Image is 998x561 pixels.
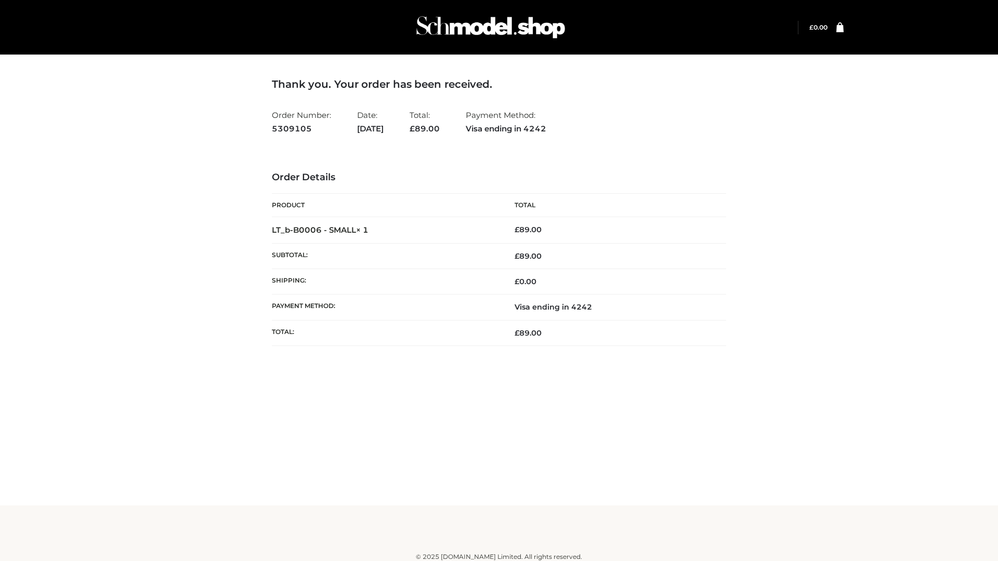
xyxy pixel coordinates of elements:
[499,194,726,217] th: Total
[272,106,331,138] li: Order Number:
[410,106,440,138] li: Total:
[466,122,546,136] strong: Visa ending in 4242
[466,106,546,138] li: Payment Method:
[515,251,519,261] span: £
[515,328,519,338] span: £
[515,277,536,286] bdi: 0.00
[515,225,519,234] span: £
[272,78,726,90] h3: Thank you. Your order has been received.
[515,277,519,286] span: £
[515,251,542,261] span: 89.00
[410,124,440,133] span: 89.00
[272,243,499,269] th: Subtotal:
[515,328,542,338] span: 89.00
[410,124,415,133] span: £
[356,225,369,235] strong: × 1
[809,23,813,31] span: £
[809,23,828,31] a: £0.00
[809,23,828,31] bdi: 0.00
[515,225,542,234] bdi: 89.00
[272,225,369,235] strong: LT_b-B0006 - SMALL
[272,269,499,295] th: Shipping:
[499,295,726,320] td: Visa ending in 4242
[272,295,499,320] th: Payment method:
[357,106,384,138] li: Date:
[357,122,384,136] strong: [DATE]
[272,320,499,345] th: Total:
[272,172,726,183] h3: Order Details
[272,122,331,136] strong: 5309105
[272,194,499,217] th: Product
[413,7,569,48] img: Schmodel Admin 964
